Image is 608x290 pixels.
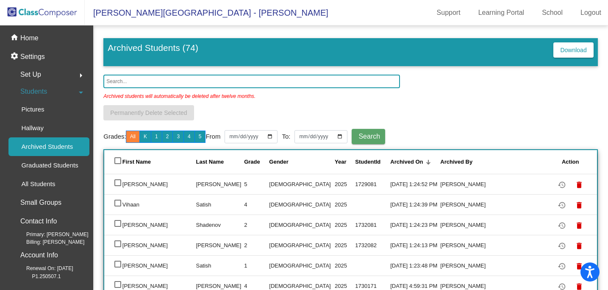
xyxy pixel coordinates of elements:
p: Small Groups [20,197,61,209]
th: Action [554,150,597,174]
td: [PERSON_NAME] [440,255,554,276]
td: 1 [244,255,269,276]
p: Pictures [21,104,44,114]
td: Satish [196,194,244,215]
td: 2025 [335,235,355,255]
p: Settings [20,52,45,62]
td: [DATE] 1:24:13 PM [390,235,440,255]
mat-icon: restore [557,180,567,190]
mat-icon: delete [574,180,584,190]
a: Grades: [103,132,126,142]
td: Satish [196,255,244,276]
td: [DEMOGRAPHIC_DATA] [269,194,335,215]
mat-icon: restore [557,220,567,231]
a: Logout [574,6,608,20]
td: 2025 [335,215,355,235]
td: [PERSON_NAME] [122,174,196,194]
div: StudentId [355,158,380,166]
div: Archived On [390,158,423,166]
td: [DEMOGRAPHIC_DATA] [269,255,335,276]
span: Renewal On: [DATE] [13,265,73,272]
div: Grade [244,158,260,166]
p: Archived students will automatically be deleted after twelve months. [103,88,255,100]
span: Primary: [PERSON_NAME] [13,231,89,238]
div: Year [335,158,355,166]
mat-icon: restore [557,261,567,271]
td: [DEMOGRAPHIC_DATA] [269,174,335,194]
span: Students [20,86,47,98]
p: Archived Students [21,142,73,152]
td: Shadenov [196,215,244,235]
mat-icon: restore [557,200,567,210]
td: [DATE] 1:23:48 PM [390,255,440,276]
span: Permanently Delete Selected [110,109,187,116]
mat-icon: delete [574,200,584,210]
span: Set Up [20,69,41,81]
div: First Name [122,158,196,166]
p: All Students [21,179,55,189]
td: Vihaan [122,194,196,215]
div: Archived On [390,158,440,166]
div: First Name [122,158,151,166]
div: Last Name [196,158,224,166]
button: 5 [194,131,206,143]
mat-icon: arrow_drop_down [76,87,86,98]
a: School [535,6,569,20]
mat-icon: delete [574,241,584,251]
td: 2 [244,235,269,255]
td: 4 [244,194,269,215]
td: 2 [244,215,269,235]
span: Billing: [PERSON_NAME] [13,238,84,246]
td: 5 [244,174,269,194]
td: 1732082 [355,235,390,255]
td: 2025 [335,174,355,194]
span: Search [358,133,380,140]
div: Gender [269,158,335,166]
button: Search [352,129,385,144]
td: [PERSON_NAME] [122,235,196,255]
mat-icon: delete [574,261,584,271]
mat-icon: restore [557,241,567,251]
a: Learning Portal [472,6,531,20]
mat-icon: arrow_right [76,70,86,81]
button: Download [553,42,593,58]
div: StudentId [355,158,390,166]
div: Archived By [440,158,472,166]
button: K [139,131,151,143]
div: Last Name [196,158,244,166]
td: [PERSON_NAME] [440,215,554,235]
td: [PERSON_NAME] [196,235,244,255]
mat-icon: settings [10,52,20,62]
button: Permanently Delete Selected [103,105,194,120]
td: [DATE] 1:24:52 PM [390,174,440,194]
button: All [126,131,140,143]
p: Hallway [21,123,44,133]
td: [DATE] 1:24:23 PM [390,215,440,235]
button: 2 [162,131,173,143]
span: Download [560,47,586,53]
td: [PERSON_NAME] [440,235,554,255]
button: 3 [172,131,184,143]
td: 1729081 [355,174,390,194]
span: [PERSON_NAME][GEOGRAPHIC_DATA] - [PERSON_NAME] [85,6,328,20]
td: [DEMOGRAPHIC_DATA] [269,215,335,235]
input: Search... [103,75,400,88]
td: [PERSON_NAME] [196,174,244,194]
td: 1732081 [355,215,390,235]
p: Graduated Students [21,160,78,170]
div: Archived By [440,158,554,166]
button: 4 [183,131,195,143]
button: 1 [151,131,162,143]
a: Support [430,6,467,20]
td: 2025 [335,194,355,215]
td: [PERSON_NAME] [122,215,196,235]
div: Grade [244,158,269,166]
td: [PERSON_NAME] [440,174,554,194]
p: Account Info [20,249,58,261]
td: 2025 [335,255,355,276]
td: [PERSON_NAME] [122,255,196,276]
div: Year [335,158,346,166]
a: From [205,132,220,142]
p: Contact Info [20,215,57,227]
td: [PERSON_NAME] [440,194,554,215]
